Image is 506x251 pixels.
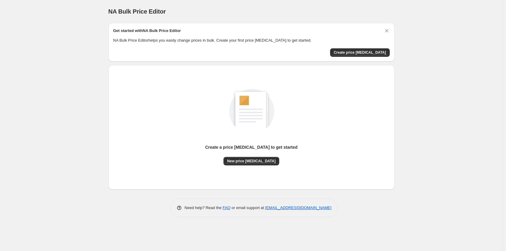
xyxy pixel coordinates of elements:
span: or email support at [230,205,265,210]
button: New price [MEDICAL_DATA] [223,157,279,165]
span: NA Bulk Price Editor [108,8,166,15]
span: Create price [MEDICAL_DATA] [334,50,386,55]
button: Create price change job [330,48,390,57]
a: FAQ [223,205,230,210]
h2: Get started with NA Bulk Price Editor [113,28,181,34]
span: New price [MEDICAL_DATA] [227,159,276,164]
span: Need help? Read the [185,205,223,210]
p: Create a price [MEDICAL_DATA] to get started [205,144,298,150]
button: Dismiss card [384,28,390,34]
p: NA Bulk Price Editor helps you easily change prices in bulk. Create your first price [MEDICAL_DAT... [113,37,390,43]
a: [EMAIL_ADDRESS][DOMAIN_NAME] [265,205,331,210]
